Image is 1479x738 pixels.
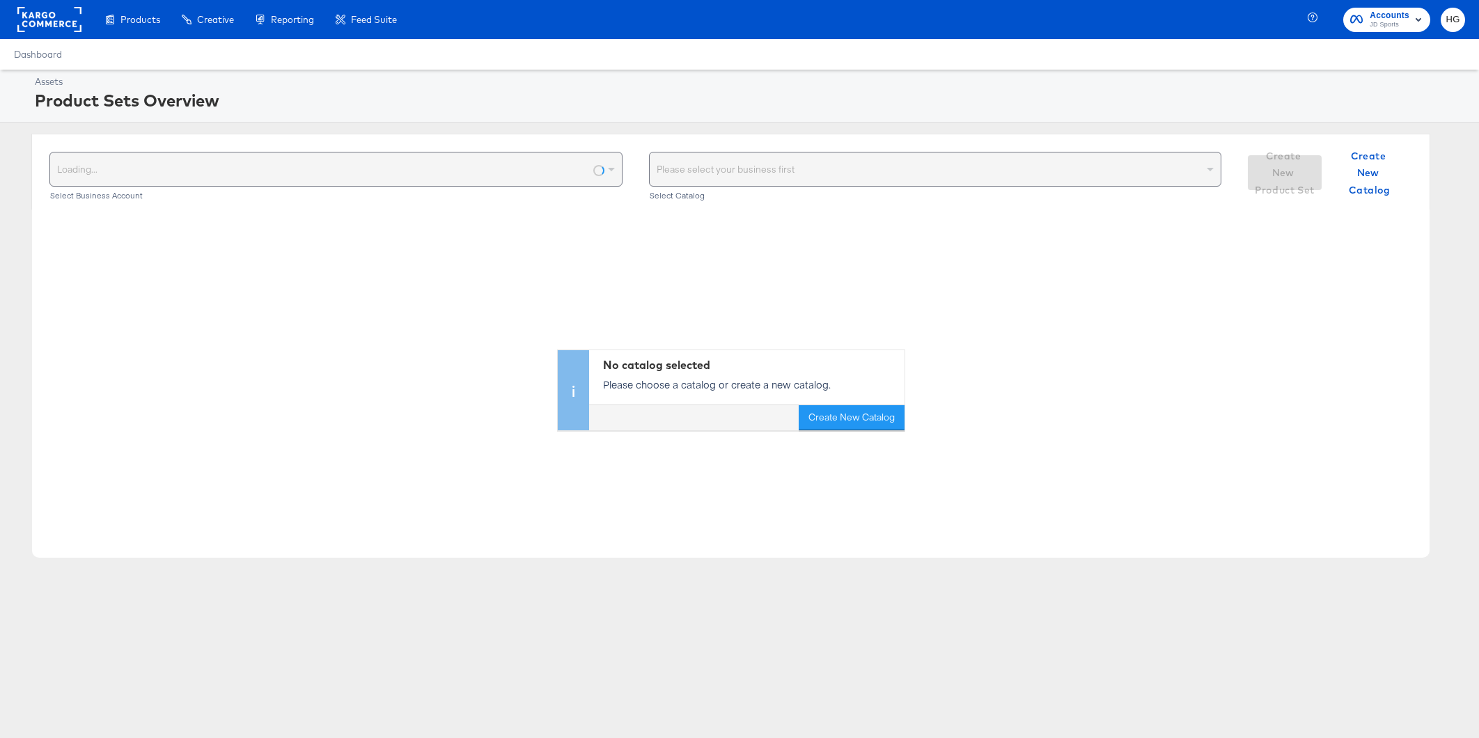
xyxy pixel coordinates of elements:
span: JD Sports [1370,19,1409,31]
p: Please choose a catalog or create a new catalog. [603,378,898,392]
div: Select Catalog [649,191,1222,201]
button: HG [1441,8,1465,32]
div: Assets [35,75,1462,88]
a: Dashboard [14,49,62,60]
div: Product Sets Overview [35,88,1462,112]
button: Create New Catalog [799,406,905,431]
span: HG [1446,12,1460,28]
span: Reporting [271,14,314,25]
div: Select Business Account [49,191,623,201]
span: Create New Catalog [1338,148,1401,199]
button: Create New Catalog [1333,155,1407,190]
div: Loading... [50,152,622,186]
span: Creative [197,14,234,25]
div: No catalog selected [603,357,898,373]
span: Products [120,14,160,25]
span: Feed Suite [351,14,397,25]
span: Accounts [1370,8,1409,23]
button: AccountsJD Sports [1343,8,1430,32]
div: Please select your business first [650,152,1221,186]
